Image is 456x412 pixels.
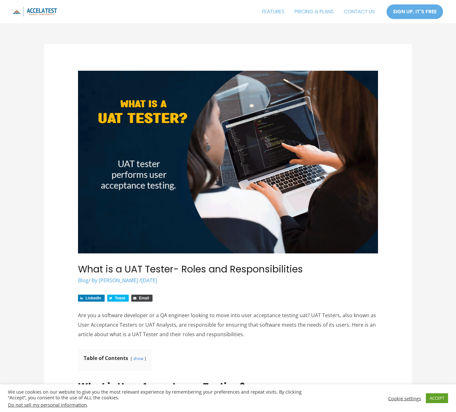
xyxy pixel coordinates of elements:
[86,296,101,300] span: LinkedIn
[78,380,245,393] strong: What is User Acceptance Testing?
[78,71,378,253] img: what is a uat tester article image
[8,402,87,408] a: Do not sell my personal information
[84,355,128,362] b: Table of Contents
[139,296,149,300] span: Email
[257,4,380,20] nav: Site Navigation
[13,7,57,16] img: icon
[78,264,378,275] h1: What is a UAT Tester- Roles and Responsibilities
[78,311,378,339] p: Are you a software developer or a QA engineer looking to move into user acceptance testing uat? U...
[141,277,157,284] span: [DATE]
[78,277,378,284] div: / By /
[78,277,88,284] a: Blog
[99,277,139,284] a: [PERSON_NAME]
[99,277,138,284] span: [PERSON_NAME]
[131,295,153,302] a: Share via Email
[290,4,339,20] a: PRICING & PLANS
[115,296,125,300] span: Tweet
[257,4,290,20] a: FEATURES
[133,356,143,361] a: show
[8,402,316,408] div: .
[107,295,129,302] a: Share on Twitter
[8,389,316,408] div: We use cookies on our website to give you the most relevant experience by remembering your prefer...
[388,396,421,401] a: Cookie settings
[386,4,443,19] a: SIGN UP, IT'S FREE
[78,295,105,302] a: Share on LinkedIn
[426,393,448,403] a: ACCEPT
[339,4,380,20] a: CONTACT US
